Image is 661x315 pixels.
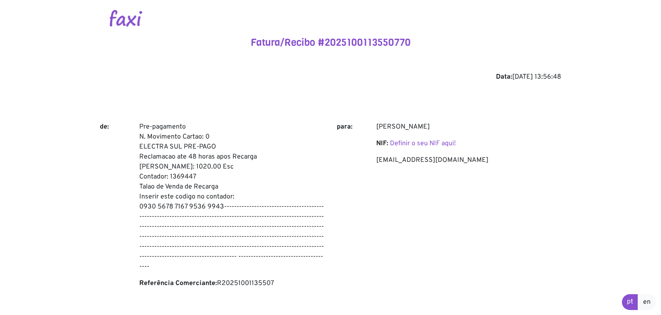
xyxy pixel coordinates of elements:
a: Definir o seu NIF aqui! [390,139,456,148]
p: [EMAIL_ADDRESS][DOMAIN_NAME] [376,155,561,165]
div: [DATE] 13:56:48 [100,72,561,82]
p: R20251001135507 [139,278,324,288]
a: pt [622,294,638,310]
b: de: [100,123,109,131]
p: Pre-pagamento N. Movimento Cartao: 0 ELECTRA SUL PRE-PAGO Reclamacao ate 48 horas apos Recarga [P... [139,122,324,272]
p: [PERSON_NAME] [376,122,561,132]
b: Data: [496,73,512,81]
b: NIF: [376,139,388,148]
h4: Fatura/Recibo #2025100113550770 [100,37,561,49]
a: en [638,294,656,310]
b: Referência Comerciante: [139,279,217,288]
b: para: [337,123,353,131]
